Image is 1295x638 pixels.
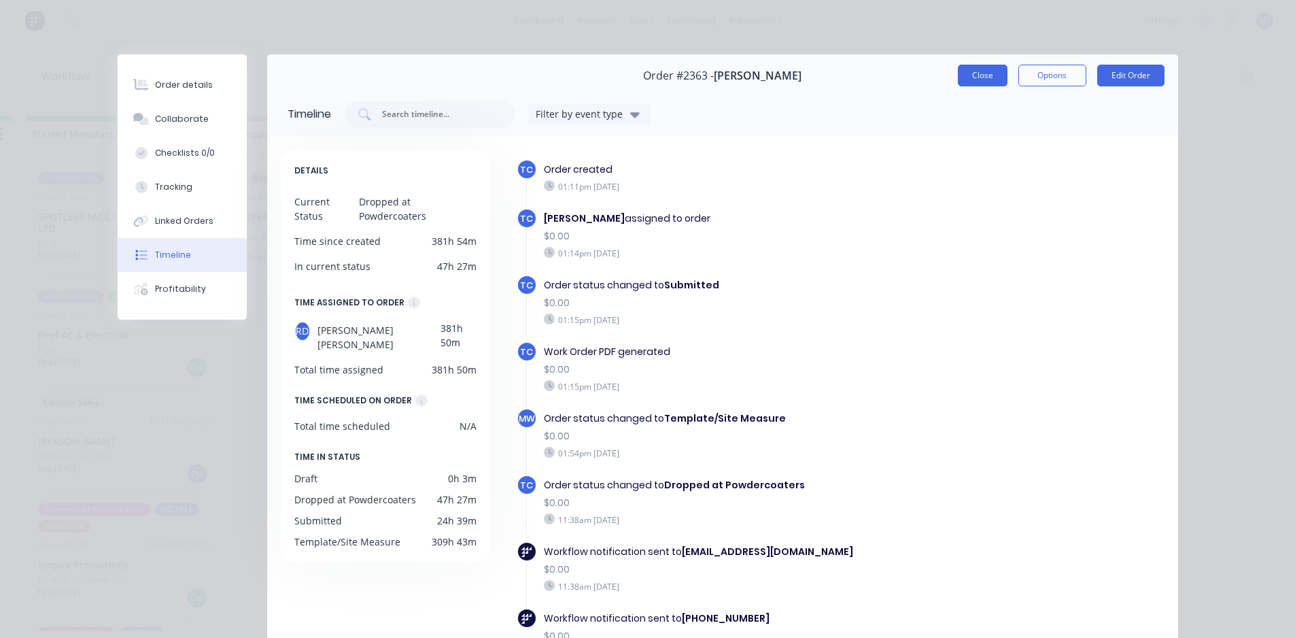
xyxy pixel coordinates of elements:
button: Options [1018,65,1086,86]
button: Collaborate [118,102,247,136]
div: $0.00 [544,229,944,244]
div: Dropped at Powdercoaters [294,492,416,507]
div: 11:38am [DATE] [544,580,944,592]
div: 381h 50m [432,363,477,377]
div: RD [294,321,311,341]
div: Template/Site Measure [294,535,400,549]
input: Search timeline... [381,107,494,121]
span: [PERSON_NAME] [714,69,801,82]
button: Order details [118,68,247,102]
div: $0.00 [544,429,944,443]
b: [PERSON_NAME] [544,212,625,225]
div: $0.00 [544,296,944,310]
span: DETAILS [294,163,328,178]
div: 24h 39m [437,514,477,528]
div: Order details [155,79,213,91]
div: Linked Orders [155,215,213,227]
div: 01:11pm [DATE] [544,180,944,192]
b: Submitted [664,278,719,292]
div: 11:38am [DATE] [544,514,944,526]
span: TIME IN STATUS [294,450,360,465]
span: MW [519,412,535,425]
div: Tracking [155,181,192,193]
div: TIME SCHEDULED ON ORDER [294,393,412,408]
div: assigned to order [544,212,944,226]
div: Submitted [294,514,342,528]
div: Order status changed to [544,412,944,426]
div: Order status changed to [544,478,944,492]
div: Timeline [288,106,331,122]
div: TIME ASSIGNED TO ORDER [294,295,404,310]
div: 01:54pm [DATE] [544,447,944,459]
span: Order #2363 - [643,69,714,82]
div: $0.00 [544,363,944,377]
div: Current Status [294,195,359,223]
div: Timeline [155,249,191,261]
span: TC [520,279,533,292]
button: Close [958,65,1007,86]
div: 01:15pm [DATE] [544,380,944,392]
button: Filter by event type [528,104,651,124]
div: In current status [294,259,370,273]
div: N/A [460,419,477,433]
img: Factory Icon [521,614,532,624]
span: TC [520,212,533,225]
div: 381h 50m [441,321,477,352]
div: 47h 27m [437,259,477,273]
div: Draft [294,471,317,486]
span: TC [520,479,533,492]
span: TC [520,163,533,176]
button: Profitability [118,272,247,306]
div: Filter by event type [536,107,627,121]
div: 309h 43m [432,535,477,549]
div: 381h 54m [432,234,477,248]
div: Workflow notification sent to [544,611,944,626]
b: [EMAIL_ADDRESS][DOMAIN_NAME] [682,545,853,558]
div: Workflow notification sent to [544,545,944,559]
button: Linked Orders [118,204,247,238]
div: Checklists 0/0 [155,147,215,159]
img: Factory Icon [521,547,532,557]
button: Timeline [118,238,247,272]
button: Checklists 0/0 [118,136,247,170]
div: Order created [544,163,944,177]
b: [PHONE_NUMBER] [682,611,770,625]
div: 47h 27m [437,492,477,507]
b: Dropped at Powdercoaters [664,478,805,492]
div: Time since created [294,234,381,248]
div: Total time assigned [294,363,383,377]
div: 01:14pm [DATE] [544,247,944,259]
button: Tracking [118,170,247,204]
div: Total time scheduled [294,419,390,433]
div: Work Order PDF generated [544,345,944,359]
div: $0.00 [544,496,944,510]
b: Template/Site Measure [664,412,786,425]
div: Order status changed to [544,278,944,292]
span: [PERSON_NAME] [PERSON_NAME] [317,321,441,352]
div: Collaborate [155,113,209,125]
div: 01:15pm [DATE] [544,314,944,326]
span: TC [520,346,533,358]
div: Dropped at Powdercoaters [359,195,477,223]
button: Edit Order [1097,65,1164,86]
div: 0h 3m [448,471,477,486]
div: $0.00 [544,563,944,577]
div: Profitability [155,283,206,295]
